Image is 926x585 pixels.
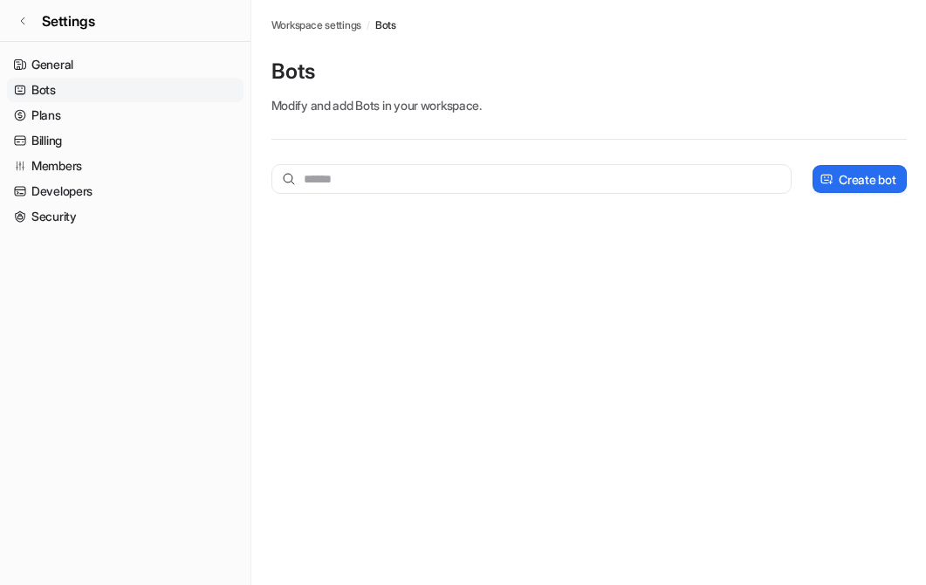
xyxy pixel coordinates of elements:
[839,170,895,189] p: Create bot
[271,17,362,33] a: Workspace settings
[375,17,396,33] a: Bots
[7,78,244,102] a: Bots
[271,96,907,114] p: Modify and add Bots in your workspace.
[367,17,370,33] span: /
[7,204,244,229] a: Security
[7,103,244,127] a: Plans
[7,179,244,203] a: Developers
[813,165,906,193] button: Create bot
[7,52,244,77] a: General
[820,173,833,186] img: create
[7,154,244,178] a: Members
[42,10,95,31] span: Settings
[271,58,907,86] p: Bots
[7,128,244,153] a: Billing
